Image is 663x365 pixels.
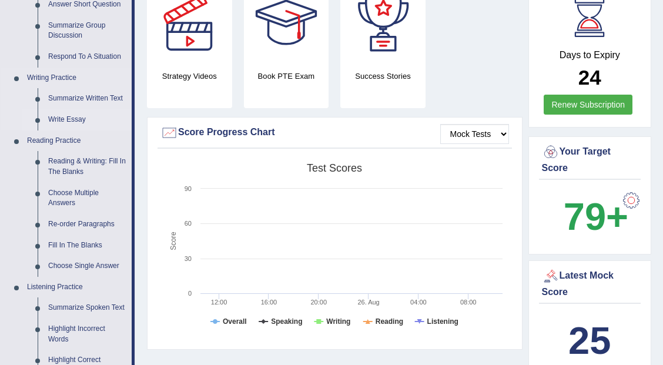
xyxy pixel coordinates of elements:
h4: Days to Expiry [542,50,638,61]
h4: Strategy Videos [147,70,232,82]
text: 0 [188,290,192,297]
a: Reading Practice [22,130,132,152]
tspan: 26. Aug [357,299,379,306]
a: Summarize Group Discussion [43,15,132,46]
text: 20:00 [310,299,327,306]
tspan: Speaking [271,317,302,326]
h4: Book PTE Exam [244,70,329,82]
a: Fill In The Blanks [43,235,132,256]
a: Choose Single Answer [43,256,132,277]
text: 16:00 [261,299,277,306]
h4: Success Stories [340,70,426,82]
a: Respond To A Situation [43,46,132,68]
a: Summarize Written Text [43,88,132,109]
a: Re-order Paragraphs [43,214,132,235]
tspan: Score [169,232,178,250]
text: 12:00 [211,299,227,306]
tspan: Reading [376,317,403,326]
a: Renew Subscription [544,95,632,115]
tspan: Writing [326,317,350,326]
a: Choose Multiple Answers [43,183,132,214]
a: Reading & Writing: Fill In The Blanks [43,151,132,182]
text: 08:00 [460,299,477,306]
a: Writing Practice [22,68,132,89]
text: 90 [185,185,192,192]
b: 25 [568,319,611,362]
a: Listening Practice [22,277,132,298]
text: 04:00 [410,299,427,306]
tspan: Listening [427,317,458,326]
div: Latest Mock Score [542,267,638,299]
div: Score Progress Chart [160,124,509,142]
b: 24 [578,66,601,89]
div: Your Target Score [542,143,638,175]
a: Summarize Spoken Text [43,297,132,319]
a: Highlight Incorrect Words [43,319,132,350]
b: 79+ [564,195,628,238]
a: Write Essay [43,109,132,130]
text: 30 [185,255,192,262]
text: 60 [185,220,192,227]
tspan: Overall [223,317,247,326]
tspan: Test scores [307,162,362,174]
